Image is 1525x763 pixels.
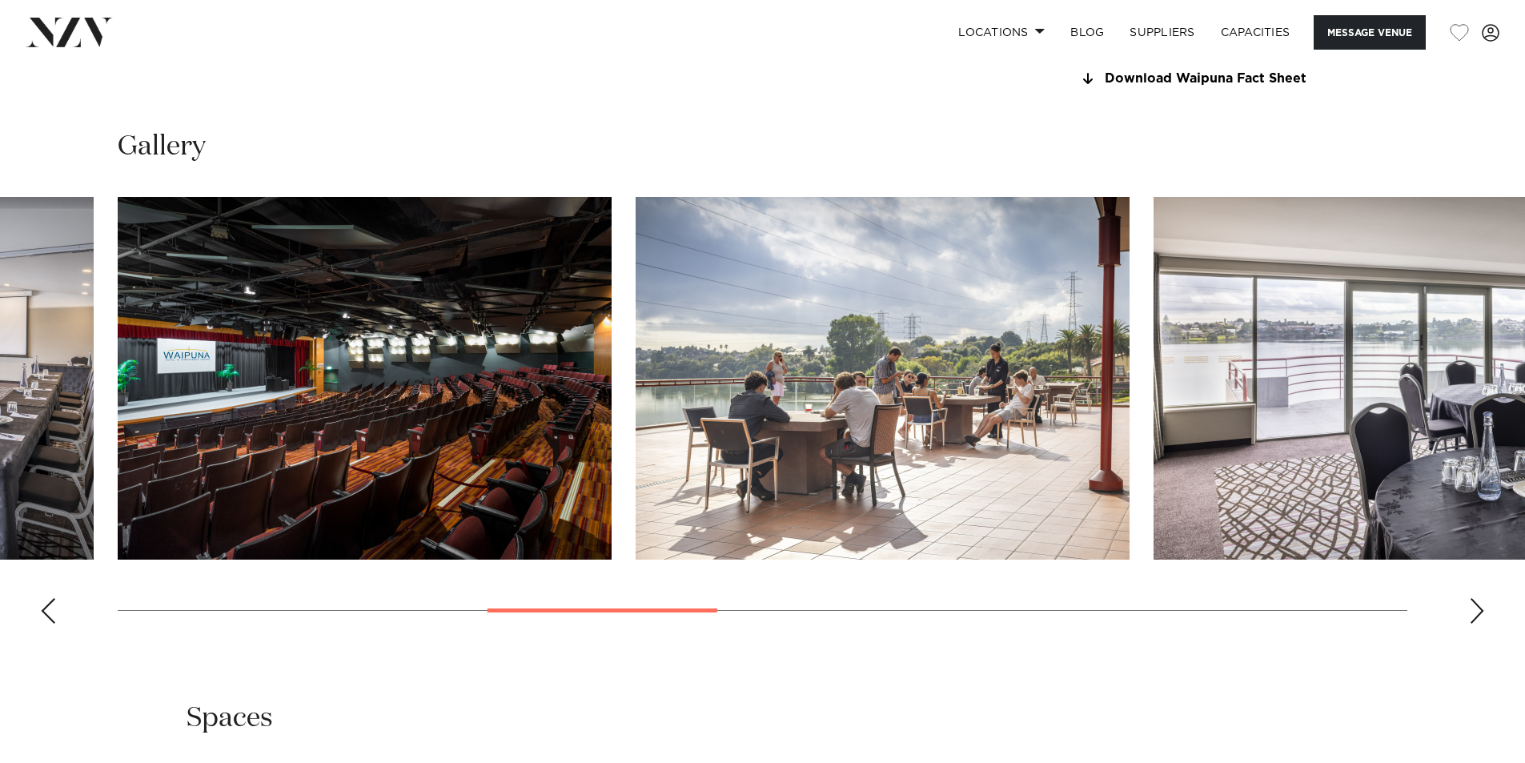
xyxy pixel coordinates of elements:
swiper-slide: 6 / 14 [636,197,1130,560]
swiper-slide: 5 / 14 [118,197,612,560]
img: nzv-logo.png [26,18,113,46]
h2: Spaces [187,701,273,737]
button: Message Venue [1314,15,1426,50]
a: BLOG [1057,15,1117,50]
a: Locations [945,15,1057,50]
a: Capacities [1208,15,1303,50]
h2: Gallery [118,129,206,165]
a: Download Waipuna Fact Sheet [1078,72,1339,86]
a: SUPPLIERS [1117,15,1207,50]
